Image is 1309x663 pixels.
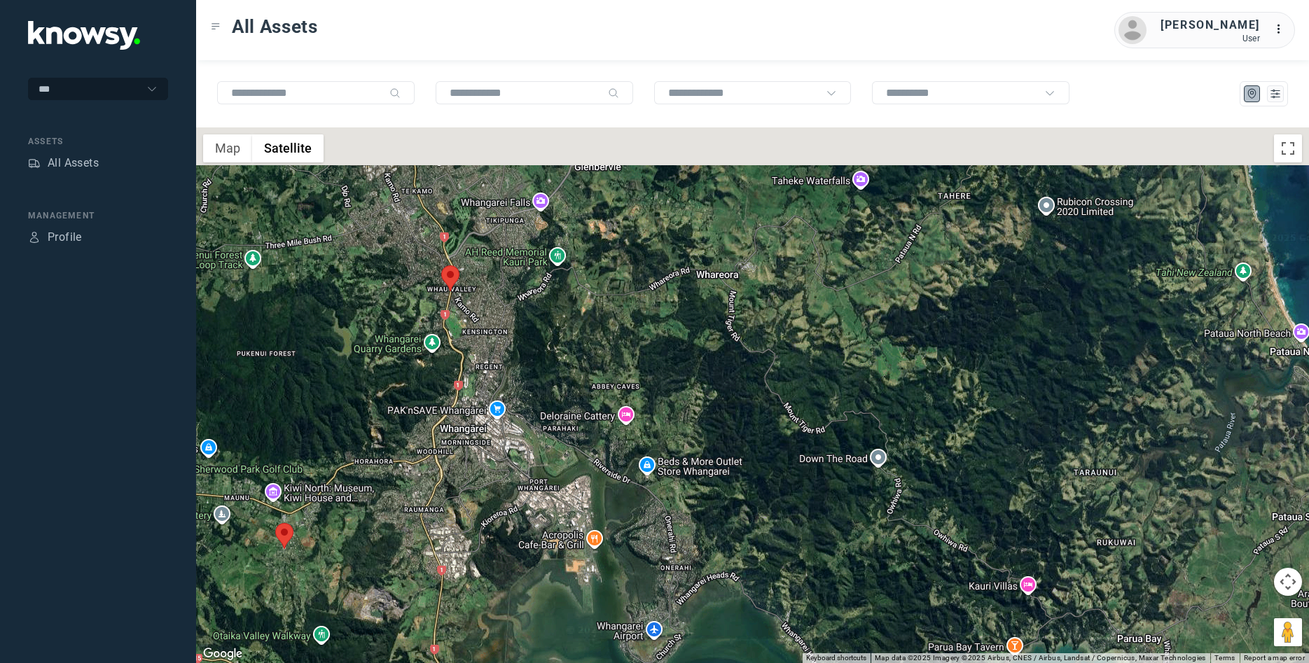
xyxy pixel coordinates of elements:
[1274,134,1302,162] button: Toggle fullscreen view
[200,645,246,663] a: Open this area in Google Maps (opens a new window)
[806,653,866,663] button: Keyboard shortcuts
[232,14,318,39] span: All Assets
[1274,618,1302,646] button: Drag Pegman onto the map to open Street View
[1274,568,1302,596] button: Map camera controls
[48,155,99,172] div: All Assets
[1246,88,1259,100] div: Map
[1274,21,1291,40] div: :
[28,229,82,246] a: ProfileProfile
[1269,88,1282,100] div: List
[28,21,140,50] img: Application Logo
[48,229,82,246] div: Profile
[28,135,168,148] div: Assets
[1244,654,1305,662] a: Report a map error
[875,654,1206,662] span: Map data ©2025 Imagery ©2025 Airbus, CNES / Airbus, Landsat / Copernicus, Maxar Technologies
[1161,17,1260,34] div: [PERSON_NAME]
[211,22,221,32] div: Toggle Menu
[28,231,41,244] div: Profile
[28,155,99,172] a: AssetsAll Assets
[252,134,324,162] button: Show satellite imagery
[1214,654,1235,662] a: Terms (opens in new tab)
[28,209,168,222] div: Management
[1161,34,1260,43] div: User
[1118,16,1147,44] img: avatar.png
[1275,24,1289,34] tspan: ...
[28,157,41,169] div: Assets
[389,88,401,99] div: Search
[1274,21,1291,38] div: :
[200,645,246,663] img: Google
[608,88,619,99] div: Search
[203,134,252,162] button: Show street map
